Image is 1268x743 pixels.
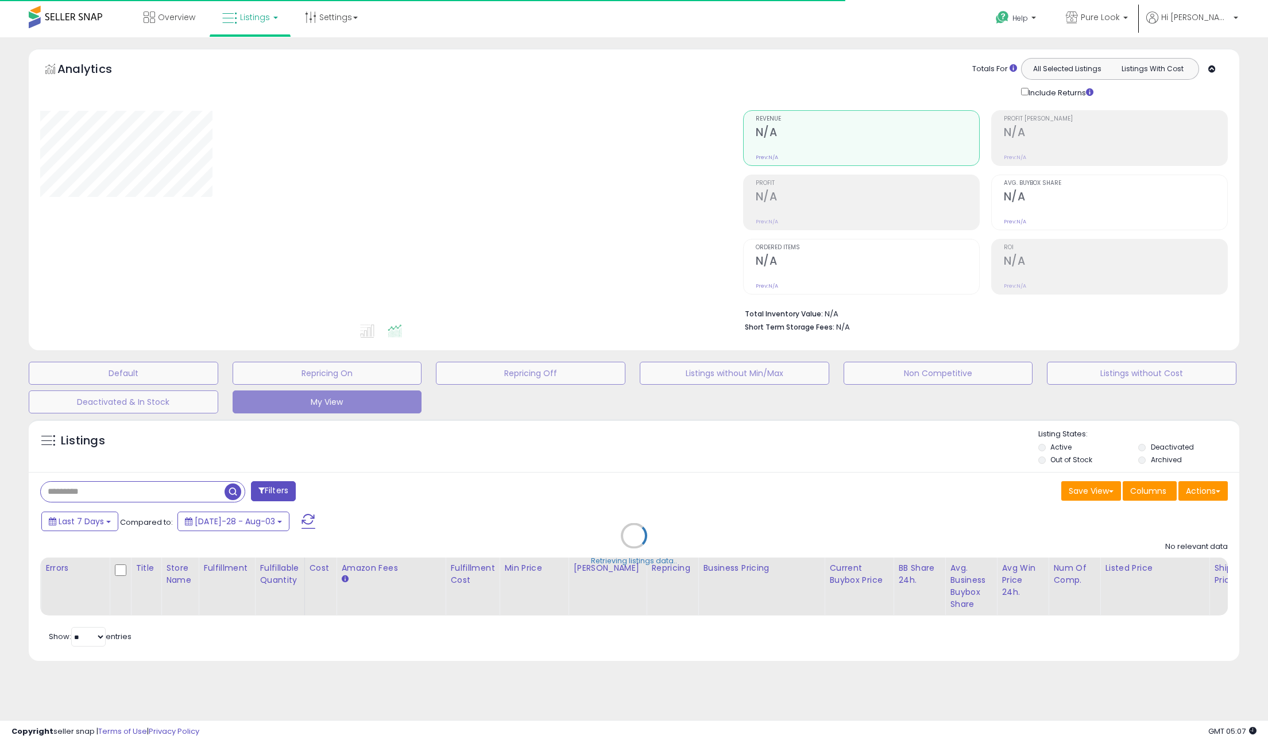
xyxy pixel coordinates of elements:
button: Listings With Cost [1109,61,1195,76]
span: ROI [1004,245,1227,251]
span: N/A [836,322,850,332]
span: Pure Look [1081,11,1120,23]
h2: N/A [1004,190,1227,206]
button: Repricing Off [436,362,625,385]
button: My View [233,390,422,413]
small: Prev: N/A [756,154,778,161]
span: Ordered Items [756,245,979,251]
a: Help [987,2,1047,37]
h2: N/A [756,254,979,270]
span: Profit [PERSON_NAME] [1004,116,1227,122]
button: Repricing On [233,362,422,385]
button: All Selected Listings [1025,61,1110,76]
span: Help [1012,13,1028,23]
h2: N/A [756,190,979,206]
small: Prev: N/A [1004,218,1026,225]
small: Prev: N/A [756,283,778,289]
h2: N/A [1004,254,1227,270]
h2: N/A [1004,126,1227,141]
span: Hi [PERSON_NAME] [1161,11,1230,23]
button: Deactivated & In Stock [29,390,218,413]
button: Default [29,362,218,385]
small: Prev: N/A [1004,283,1026,289]
div: Totals For [972,64,1017,75]
span: Revenue [756,116,979,122]
li: N/A [745,306,1219,320]
div: Include Returns [1012,86,1107,99]
h2: N/A [756,126,979,141]
button: Listings without Cost [1047,362,1236,385]
a: Hi [PERSON_NAME] [1146,11,1238,37]
h5: Analytics [57,61,134,80]
small: Prev: N/A [756,218,778,225]
span: Profit [756,180,979,187]
button: Listings without Min/Max [640,362,829,385]
button: Non Competitive [844,362,1033,385]
b: Short Term Storage Fees: [745,322,834,332]
i: Get Help [995,10,1010,25]
div: Retrieving listings data.. [591,556,677,566]
span: Overview [158,11,195,23]
span: Avg. Buybox Share [1004,180,1227,187]
b: Total Inventory Value: [745,309,823,319]
span: Listings [240,11,270,23]
small: Prev: N/A [1004,154,1026,161]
